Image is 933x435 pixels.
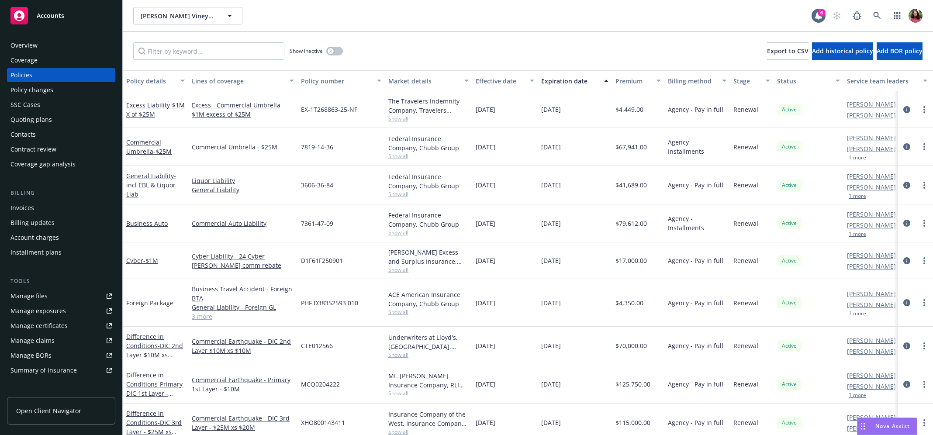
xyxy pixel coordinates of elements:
[7,304,115,318] a: Manage exposures
[847,413,896,422] a: [PERSON_NAME]
[10,216,55,230] div: Billing updates
[476,256,495,265] span: [DATE]
[388,229,469,236] span: Show all
[668,298,723,307] span: Agency - Pay in full
[10,201,34,215] div: Invoices
[388,211,469,229] div: Federal Insurance Company, Chubb Group
[7,319,115,333] a: Manage certificates
[10,98,40,112] div: SSC Cases
[847,144,896,153] a: [PERSON_NAME]
[767,47,809,55] span: Export to CSV
[388,410,469,428] div: Insurance Company of the West, Insurance Company of the West (ICW), CRC Group
[192,337,294,355] a: Commercial Earthquake - DIC 2nd Layer $10M xs $10M
[847,210,896,219] a: [PERSON_NAME]
[388,115,469,122] span: Show all
[7,83,115,97] a: Policy changes
[668,214,726,232] span: Agency - Installments
[615,418,650,427] span: $115,000.00
[919,218,930,228] a: more
[388,248,469,266] div: [PERSON_NAME] Excess and Surplus Insurance, Inc., [PERSON_NAME] Group, CRC Group
[615,180,647,190] span: $41,689.00
[849,231,866,237] button: 1 more
[192,219,294,228] a: Commercial Auto Liability
[297,70,385,91] button: Policy number
[615,142,647,152] span: $67,941.00
[7,189,115,197] div: Billing
[615,105,643,114] span: $4,449.00
[10,83,53,97] div: Policy changes
[847,172,896,181] a: [PERSON_NAME]
[476,76,525,86] div: Effective date
[733,418,758,427] span: Renewal
[388,76,459,86] div: Market details
[10,68,32,82] div: Policies
[919,341,930,351] a: more
[192,312,294,321] a: 3 more
[126,342,183,368] span: - DIC 2nd Layer $10M xs $10M
[733,380,758,389] span: Renewal
[192,142,294,152] a: Commercial Umbrella - $25M
[388,266,469,273] span: Show all
[541,219,561,228] span: [DATE]
[472,70,538,91] button: Effective date
[192,252,294,270] a: Cyber Liability - 24 Cyber [PERSON_NAME] comm rebate
[188,70,297,91] button: Lines of coverage
[7,231,115,245] a: Account charges
[10,142,56,156] div: Contract review
[877,42,923,60] button: Add BOR policy
[612,70,664,91] button: Premium
[7,3,115,28] a: Accounts
[10,157,76,171] div: Coverage gap analysis
[301,418,345,427] span: XHO800143411
[857,418,868,435] div: Drag to move
[541,142,561,152] span: [DATE]
[541,105,561,114] span: [DATE]
[388,333,469,351] div: Underwriters at Lloyd's, [GEOGRAPHIC_DATA], [PERSON_NAME] of London, CRC Group
[541,180,561,190] span: [DATE]
[847,183,896,192] a: [PERSON_NAME]
[919,180,930,190] a: more
[7,334,115,348] a: Manage claims
[847,347,896,356] a: [PERSON_NAME]
[781,181,798,189] span: Active
[10,304,66,318] div: Manage exposures
[7,113,115,127] a: Quoting plans
[615,76,651,86] div: Premium
[902,142,912,152] a: circleInformation
[774,70,843,91] button: Status
[126,299,173,307] a: Foreign Package
[849,393,866,398] button: 1 more
[849,193,866,199] button: 1 more
[541,298,561,307] span: [DATE]
[7,201,115,215] a: Invoices
[301,256,343,265] span: D1F61F250901
[733,298,758,307] span: Renewal
[385,70,472,91] button: Market details
[847,336,896,345] a: [PERSON_NAME]
[192,185,294,194] a: General Liability
[902,297,912,308] a: circleInformation
[10,334,55,348] div: Manage claims
[902,180,912,190] a: circleInformation
[541,418,561,427] span: [DATE]
[847,221,896,230] a: [PERSON_NAME]
[301,298,358,307] span: PHF D38352593 010
[126,371,183,407] a: Difference in Conditions
[476,180,495,190] span: [DATE]
[126,219,168,228] a: Business Auto
[388,371,469,390] div: Mt. [PERSON_NAME] Insurance Company, RLI Corp, CRC Group
[123,70,188,91] button: Policy details
[10,38,38,52] div: Overview
[7,157,115,171] a: Coverage gap analysis
[301,219,333,228] span: 7361-47-09
[847,300,896,309] a: [PERSON_NAME]
[141,11,216,21] span: [PERSON_NAME] Vineyards
[733,76,760,86] div: Stage
[10,363,77,377] div: Summary of insurance
[909,9,923,23] img: photo
[733,219,758,228] span: Renewal
[388,351,469,359] span: Show all
[10,349,52,362] div: Manage BORs
[733,142,758,152] span: Renewal
[7,349,115,362] a: Manage BORs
